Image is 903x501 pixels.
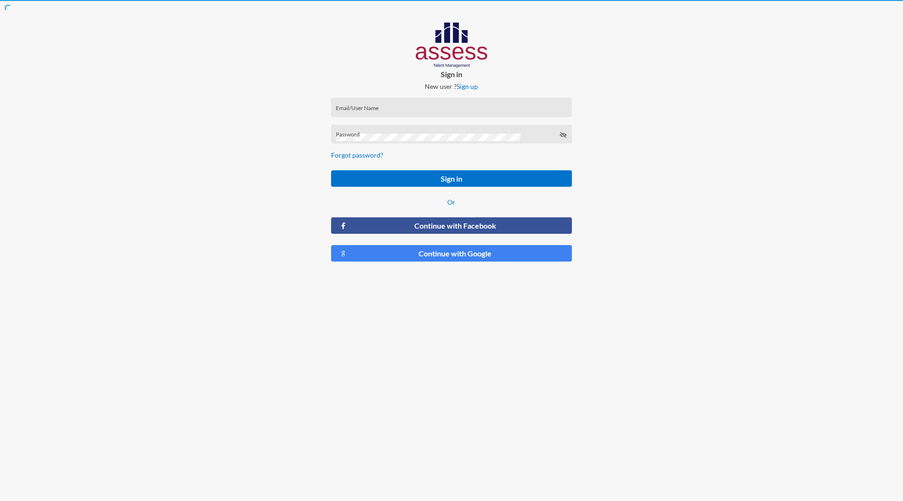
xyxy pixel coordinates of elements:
[457,82,478,90] a: Sign up
[331,217,572,234] button: Continue with Facebook
[331,151,383,159] a: Forgot password?
[324,82,579,90] p: New user ?
[416,23,488,68] img: AssessLogoo.svg
[331,245,572,262] button: Continue with Google
[331,170,572,187] button: Sign in
[324,70,579,79] p: Sign in
[331,198,572,206] p: Or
